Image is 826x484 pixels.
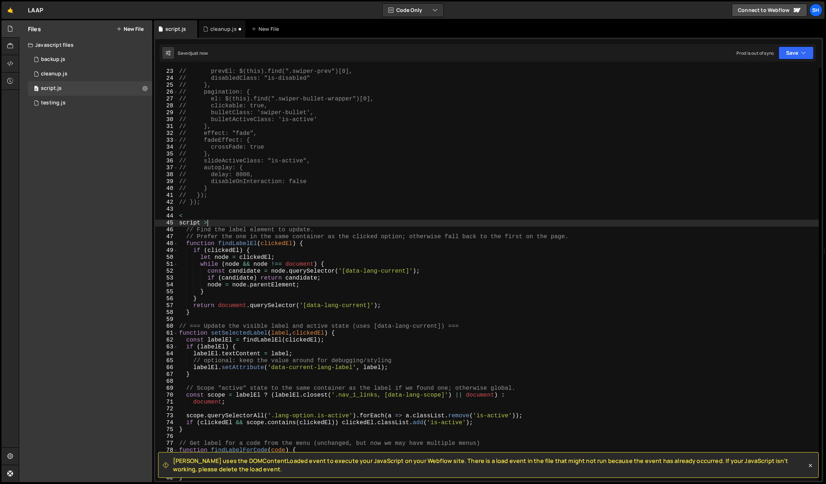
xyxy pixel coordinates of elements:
[155,344,178,351] div: 63
[155,89,178,96] div: 26
[155,447,178,454] div: 78
[155,392,178,399] div: 70
[155,268,178,275] div: 52
[383,4,443,17] button: Code Only
[155,475,178,481] div: 82
[155,240,178,247] div: 48
[155,385,178,392] div: 69
[155,213,178,220] div: 44
[155,378,178,385] div: 68
[155,178,178,185] div: 39
[155,282,178,289] div: 54
[809,4,822,17] a: Sh
[155,316,178,323] div: 59
[155,247,178,254] div: 49
[155,433,178,440] div: 76
[155,302,178,309] div: 57
[155,440,178,447] div: 77
[28,67,152,81] div: 9752/33746.js
[155,371,178,378] div: 67
[28,81,152,96] div: 9752/21458.js
[155,364,178,371] div: 66
[778,46,814,59] button: Save
[155,220,178,227] div: 45
[19,38,152,52] div: Javascript files
[1,1,19,19] a: 🤙
[155,261,178,268] div: 51
[155,171,178,178] div: 38
[155,351,178,357] div: 64
[28,96,152,110] div: 9752/26272.js
[155,406,178,413] div: 72
[116,26,144,32] button: New File
[155,227,178,233] div: 46
[155,330,178,337] div: 61
[155,419,178,426] div: 74
[41,56,65,63] div: backup.js
[191,50,208,56] div: just now
[41,85,62,92] div: script.js
[155,295,178,302] div: 56
[155,103,178,109] div: 28
[155,144,178,151] div: 34
[155,137,178,144] div: 33
[155,109,178,116] div: 29
[155,68,178,75] div: 23
[736,50,774,56] div: Prod is out of sync
[28,52,152,67] div: 9752/21459.js
[155,337,178,344] div: 62
[155,192,178,199] div: 41
[41,71,67,77] div: cleanup.js
[155,426,178,433] div: 75
[155,82,178,89] div: 25
[155,151,178,158] div: 35
[155,309,178,316] div: 58
[34,86,38,92] span: 0
[155,275,178,282] div: 53
[155,75,178,82] div: 24
[155,323,178,330] div: 60
[165,25,186,33] div: script.js
[173,457,807,473] span: [PERSON_NAME] uses the DOMContentLoaded event to execute your JavaScript on your Webflow site. Th...
[155,468,178,475] div: 81
[155,357,178,364] div: 65
[155,233,178,240] div: 47
[155,185,178,192] div: 40
[155,123,178,130] div: 31
[155,158,178,165] div: 36
[155,461,178,468] div: 80
[155,454,178,461] div: 79
[155,289,178,295] div: 55
[251,25,282,33] div: New File
[155,116,178,123] div: 30
[41,100,66,106] div: testing.js
[28,25,41,33] h2: Files
[732,4,807,17] a: Connect to Webflow
[155,254,178,261] div: 50
[155,130,178,137] div: 32
[28,6,44,15] div: LAAP
[155,199,178,206] div: 42
[178,50,208,56] div: Saved
[155,413,178,419] div: 73
[210,25,237,33] div: cleanup.js
[155,165,178,171] div: 37
[155,96,178,103] div: 27
[155,206,178,213] div: 43
[155,399,178,406] div: 71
